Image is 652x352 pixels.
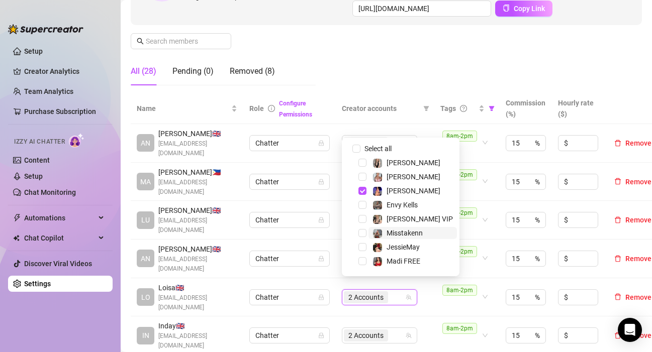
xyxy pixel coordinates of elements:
img: JessieMay [373,243,382,252]
a: Creator Analytics [24,63,105,79]
a: Setup [24,172,43,180]
span: thunderbolt [13,214,21,222]
span: Remove [625,178,651,186]
img: logo-BBDzfeDw.svg [8,24,83,34]
div: Removed (8) [230,65,275,77]
th: Name [131,93,243,124]
img: Marie VIP [373,215,382,224]
span: Loisa 🇬🇧 [158,282,237,293]
span: AN [141,253,150,264]
span: filter [489,105,495,111]
span: team [406,332,412,338]
span: Select tree node [358,159,366,167]
span: Envy Kells [387,201,418,209]
button: Copy Link [495,1,552,17]
span: Automations [24,210,96,226]
img: Marie Free [373,159,382,168]
span: lock [318,332,324,338]
span: Remove [625,293,651,301]
img: Chyna [373,187,382,196]
span: [PERSON_NAME] [387,159,440,167]
a: Team Analytics [24,87,73,95]
span: [EMAIL_ADDRESS][DOMAIN_NAME] [158,139,237,158]
span: delete [614,140,621,147]
img: Chat Copilot [13,234,20,242]
span: Name [137,103,229,114]
span: Select tree node [358,173,366,181]
span: Remove [625,216,651,224]
span: Role [249,104,264,112]
span: 8am-2pm [442,131,477,142]
span: lock [318,294,324,300]
span: Tags [440,103,456,114]
a: Chat Monitoring [24,188,76,196]
span: question-circle [460,105,467,112]
span: Copy Link [514,5,545,13]
a: Purchase Subscription [24,103,105,120]
span: Select tree node [358,243,366,251]
span: [PERSON_NAME] [387,187,440,195]
span: 8am-2pm [442,246,477,257]
span: [PERSON_NAME] 🇬🇧 [158,244,237,255]
span: Misstakenn [387,229,423,237]
span: Select tree node [358,215,366,223]
span: copy [503,5,510,12]
span: LU [141,214,150,225]
span: lock [318,217,324,223]
img: Envy Kells [373,201,382,210]
span: Chatter [255,136,324,151]
span: 2 Accounts [348,330,384,341]
span: info-circle [268,105,275,112]
div: All (28) [131,65,156,77]
img: AI Chatter [69,133,84,148]
span: 8am-2pm [442,285,477,296]
span: lock [318,140,324,146]
span: 8am-2pm [442,323,477,334]
span: Select all [360,143,396,154]
a: Setup [24,47,43,55]
div: Open Intercom Messenger [618,318,642,342]
span: filter [487,101,497,116]
span: [EMAIL_ADDRESS][DOMAIN_NAME] [158,255,237,274]
span: Remove [625,255,651,263]
span: MA [140,176,151,187]
span: Select tree node [358,187,366,195]
span: delete [614,178,621,185]
span: [EMAIL_ADDRESS][DOMAIN_NAME] [158,293,237,312]
img: Misstakenn [373,229,382,238]
span: filter [421,101,431,116]
input: Search members [146,36,217,47]
span: search [137,38,144,45]
span: Inday 🇬🇧 [158,320,237,331]
th: Hourly rate ($) [552,93,604,124]
span: Chatter [255,212,324,227]
span: Chatter [255,251,324,266]
span: Remove [625,139,651,147]
img: Lana [373,173,382,182]
span: Izzy AI Chatter [14,137,65,147]
span: LO [141,292,150,303]
span: delete [614,216,621,223]
span: lock [318,179,324,185]
span: Select tree node [358,229,366,237]
span: [EMAIL_ADDRESS][DOMAIN_NAME] [158,331,237,350]
span: [EMAIL_ADDRESS][DOMAIN_NAME] [158,216,237,235]
span: JessieMay [387,243,420,251]
span: delete [614,293,621,300]
span: filter [423,105,429,111]
span: 2 Accounts [348,292,384,303]
a: Content [24,156,50,164]
span: team [406,294,412,300]
span: Chatter [255,328,324,343]
span: 8am-2pm [442,169,477,180]
span: [PERSON_NAME] 🇵🇭 [158,167,237,178]
th: Commission (%) [500,93,552,124]
span: [PERSON_NAME] 🇬🇧 [158,128,237,139]
span: Chatter [255,290,324,305]
span: Chat Copilot [24,230,96,246]
span: 2 Accounts [344,291,388,303]
span: delete [614,332,621,339]
span: Select tree node [358,257,366,265]
span: [PERSON_NAME] VIP [387,215,453,223]
span: Madi FREE [387,257,420,265]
